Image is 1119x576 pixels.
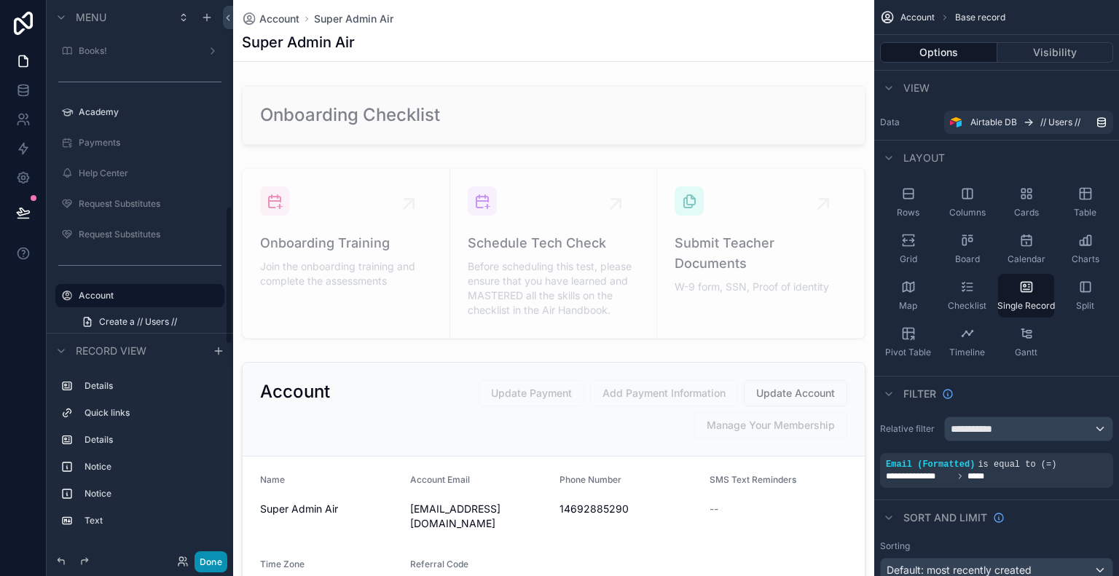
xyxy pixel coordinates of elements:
[76,10,106,25] span: Menu
[85,515,219,526] label: Text
[314,12,393,26] a: Super Admin Air
[1076,300,1094,312] span: Split
[880,42,997,63] button: Options
[880,181,936,224] button: Rows
[886,459,975,470] span: Email (Formatted)
[944,111,1113,134] a: Airtable DB// Users //
[903,81,930,95] span: View
[978,459,1056,470] span: is equal to (=)
[885,347,931,358] span: Pivot Table
[85,407,219,419] label: Quick links
[949,207,986,218] span: Columns
[880,274,936,317] button: Map
[79,198,221,210] label: Request Substitutes
[897,207,919,218] span: Rows
[85,488,219,500] label: Notice
[85,434,219,446] label: Details
[955,12,1005,23] span: Base record
[242,32,355,52] h1: Super Admin Air
[79,45,201,57] label: Books!
[76,344,146,358] span: Record view
[970,117,1017,128] span: Airtable DB
[880,423,938,435] label: Relative filter
[242,12,299,26] a: Account
[939,274,995,317] button: Checklist
[880,227,936,271] button: Grid
[47,368,233,547] div: scrollable content
[1015,347,1037,358] span: Gantt
[880,320,936,364] button: Pivot Table
[79,137,221,149] label: Payments
[880,540,910,552] label: Sorting
[998,274,1054,317] button: Single Record
[997,300,1055,312] span: Single Record
[950,117,962,128] img: Airtable Logo
[79,290,216,301] label: Account
[903,151,945,165] span: Layout
[880,117,938,128] label: Data
[1014,207,1039,218] span: Cards
[99,316,177,328] span: Create a // Users //
[1072,253,1099,265] span: Charts
[899,300,917,312] span: Map
[1057,181,1113,224] button: Table
[73,310,224,334] a: Create a // Users //
[195,551,227,572] button: Done
[1074,207,1096,218] span: Table
[998,181,1054,224] button: Cards
[79,167,221,179] label: Help Center
[998,320,1054,364] button: Gantt
[900,253,917,265] span: Grid
[903,387,936,401] span: Filter
[1057,227,1113,271] button: Charts
[900,12,935,23] span: Account
[903,510,987,525] span: Sort And Limit
[79,229,221,240] label: Request Substitutes
[955,253,980,265] span: Board
[79,106,221,118] label: Academy
[939,181,995,224] button: Columns
[998,227,1054,271] button: Calendar
[939,227,995,271] button: Board
[1057,274,1113,317] button: Split
[1008,253,1045,265] span: Calendar
[949,347,985,358] span: Timeline
[259,12,299,26] span: Account
[85,380,219,392] label: Details
[997,42,1114,63] button: Visibility
[939,320,995,364] button: Timeline
[948,300,986,312] span: Checklist
[85,461,219,473] label: Notice
[1040,117,1080,128] span: // Users //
